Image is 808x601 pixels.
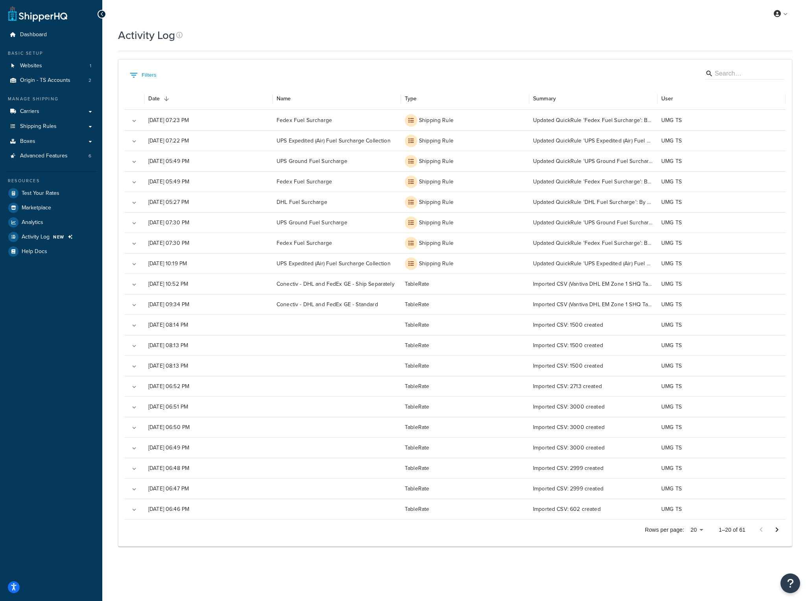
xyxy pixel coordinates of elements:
[22,234,50,240] span: Activity Log
[529,274,657,294] div: Imported CSV (Vantiva DHL EM Zone 1 SHQ Table Sep- 20250616.csv): 16 created in Conectiv - DHL an...
[129,402,140,413] button: Expand
[769,522,785,538] button: Go to next page
[20,153,68,159] span: Advanced Features
[20,138,35,145] span: Boxes
[129,177,140,188] button: Expand
[657,171,786,192] div: UMG TS
[6,134,96,149] a: Boxes
[657,192,786,212] div: UMG TS
[144,499,273,519] div: [DATE] 06:46 PM
[657,110,786,130] div: UMG TS
[645,526,684,534] p: Rows per page:
[144,335,273,355] div: [DATE] 08:13 PM
[6,96,96,102] div: Manage Shipping
[161,93,172,104] button: Sort
[401,314,529,335] div: TableRate
[22,219,43,226] span: Analytics
[419,157,454,165] p: Shipping Rule
[705,68,784,81] div: Search
[20,77,70,84] span: Origin - TS Accounts
[419,260,454,268] p: Shipping Rule
[6,59,96,73] li: Websites
[129,218,140,229] button: Expand
[6,201,96,215] a: Marketplace
[533,94,556,103] div: Summary
[657,212,786,233] div: UMG TS
[144,376,273,396] div: [DATE] 06:52 PM
[401,478,529,499] div: TableRate
[6,50,96,57] div: Basic Setup
[529,458,657,478] div: Imported CSV: 2999 created
[401,294,529,314] div: TableRate
[144,192,273,212] div: [DATE] 05:27 PM
[144,130,273,151] div: [DATE] 07:22 PM
[144,314,273,335] div: [DATE] 08:14 PM
[529,253,657,274] div: Updated QuickRule 'UPS Expedited (Air) Fuel Surcharge Collection': By a Percentage
[6,244,96,259] a: Help Docs
[22,190,59,197] span: Test Your Rates
[6,186,96,200] a: Test Your Rates
[6,73,96,88] li: Origins
[529,396,657,417] div: Imported CSV: 3000 created
[22,248,47,255] span: Help Docs
[6,104,96,119] li: Carriers
[529,212,657,233] div: Updated QuickRule 'UPS Ground Fuel Surcharge': By a Percentage
[273,130,401,151] div: UPS Expedited (Air) Fuel Surcharge Collection
[129,115,140,126] button: Expand
[657,437,786,458] div: UMG TS
[129,320,140,331] button: Expand
[20,123,57,130] span: Shipping Rules
[657,396,786,417] div: UMG TS
[144,396,273,417] div: [DATE] 06:51 PM
[6,178,96,184] div: Resources
[273,274,401,294] div: Conectiv - DHL and FedEx GE - Ship Separately
[401,376,529,396] div: TableRate
[144,355,273,376] div: [DATE] 08:13 PM
[129,443,140,454] button: Expand
[529,478,657,499] div: Imported CSV: 2999 created
[129,197,140,208] button: Expand
[144,417,273,437] div: [DATE] 06:50 PM
[273,151,401,171] div: UPS Ground Fuel Surcharge
[118,28,175,43] h1: Activity Log
[129,463,140,474] button: Expand
[419,117,454,124] p: Shipping Rule
[401,437,529,458] div: TableRate
[144,253,273,274] div: [DATE] 10:19 PM
[657,478,786,499] div: UMG TS
[90,63,91,69] span: 1
[529,417,657,437] div: Imported CSV: 3000 created
[273,233,401,253] div: Fedex Fuel Surcharge
[657,335,786,355] div: UMG TS
[780,573,800,593] button: Open Resource Center
[401,458,529,478] div: TableRate
[129,381,140,392] button: Expand
[529,335,657,355] div: Imported CSV: 1500 created
[529,192,657,212] div: Updated QuickRule 'DHL Fuel Surcharge': By a Flat Rate
[419,219,454,227] p: Shipping Rule
[6,215,96,229] a: Analytics
[144,151,273,171] div: [DATE] 05:49 PM
[6,149,96,163] li: Advanced Features
[277,94,291,103] div: Name
[657,458,786,478] div: UMG TS
[129,422,140,433] button: Expand
[129,504,140,515] button: Expand
[144,458,273,478] div: [DATE] 06:48 PM
[657,499,786,519] div: UMG TS
[529,151,657,171] div: Updated QuickRule 'UPS Ground Fuel Surcharge': By a Percentage
[657,376,786,396] div: UMG TS
[405,94,417,103] div: Type
[144,110,273,130] div: [DATE] 07:23 PM
[529,355,657,376] div: Imported CSV: 1500 created
[144,294,273,314] div: [DATE] 09:34 PM
[6,119,96,134] a: Shipping Rules
[6,230,96,244] a: Activity Log NEW
[657,233,786,253] div: UMG TS
[129,340,140,351] button: Expand
[129,484,140,495] button: Expand
[53,234,65,240] span: NEW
